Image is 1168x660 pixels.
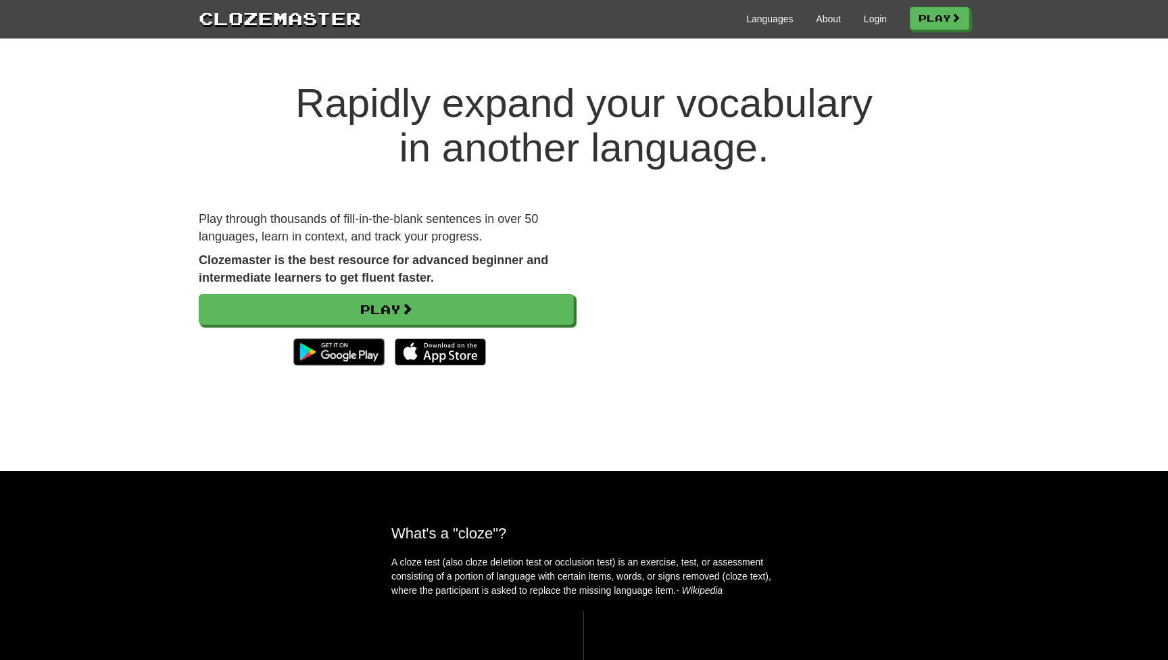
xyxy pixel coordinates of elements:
[199,5,361,30] a: Clozemaster
[199,294,574,325] a: Play
[910,7,969,30] a: Play
[816,12,841,26] a: About
[391,555,777,598] p: A cloze test (also cloze deletion test or occlusion test) is an exercise, test, or assessment con...
[676,585,723,596] em: - Wikipedia
[746,12,793,26] a: Languages
[395,338,486,365] img: Download_on_the_App_Store_Badge_US-UK_135x40-25178aeef6eb6b83b96f5f2d004eda3bffbb37122de64afbaef7...
[391,525,777,542] h2: What's a "cloze"?
[199,253,548,284] strong: Clozemaster is the best resource for advanced beginner and intermediate learners to get fluent fa...
[287,332,391,372] img: Get it on Google Play
[199,211,574,245] p: Play through thousands of fill-in-the-blank sentences in over 50 languages, learn in context, and...
[864,12,887,26] a: Login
